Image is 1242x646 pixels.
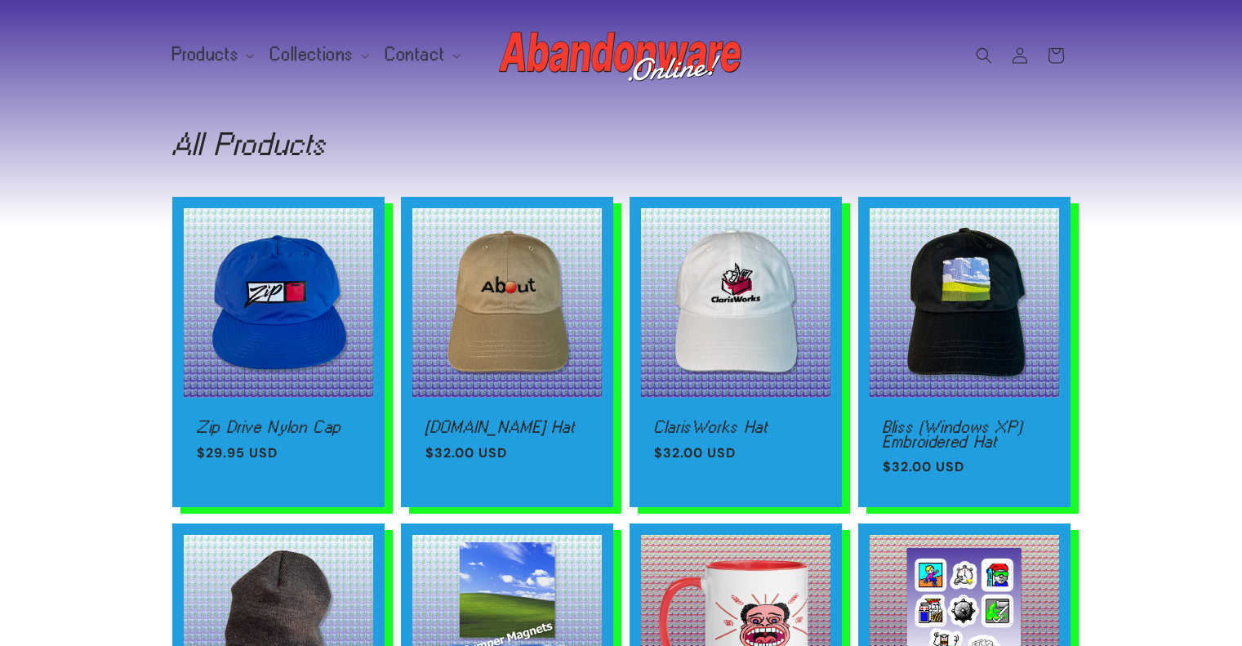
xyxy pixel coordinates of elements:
[162,38,261,72] summary: Products
[260,38,376,72] summary: Collections
[385,47,445,62] span: Contact
[966,38,1002,74] summary: Search
[883,420,1046,448] a: Bliss (Windows XP) Embroidered Hat
[425,420,589,434] a: [DOMAIN_NAME] Hat
[492,16,750,94] a: Abandonware
[376,38,467,72] summary: Contact
[172,47,239,62] span: Products
[172,131,1071,157] h1: All Products
[654,420,817,434] a: ClarisWorks Hat
[197,420,360,434] a: Zip Drive Nylon Cap
[270,47,354,62] span: Collections
[499,23,744,88] img: Abandonware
